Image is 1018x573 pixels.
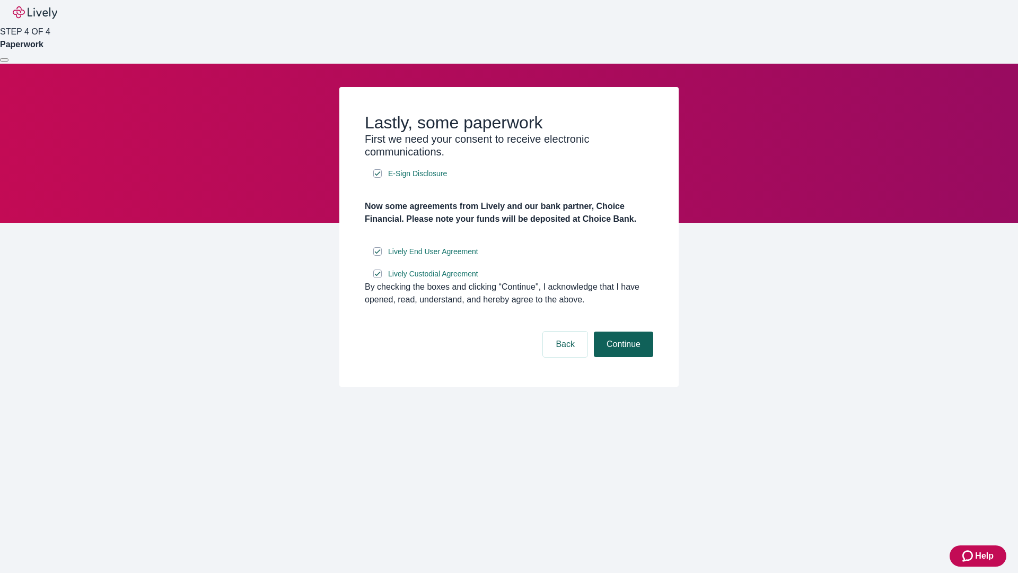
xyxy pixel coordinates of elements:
div: By checking the boxes and clicking “Continue", I acknowledge that I have opened, read, understand... [365,281,653,306]
button: Back [543,332,587,357]
button: Continue [594,332,653,357]
h2: Lastly, some paperwork [365,112,653,133]
a: e-sign disclosure document [386,267,480,281]
span: E-Sign Disclosure [388,168,447,179]
h4: Now some agreements from Lively and our bank partner, Choice Financial. Please note your funds wi... [365,200,653,225]
svg: Zendesk support icon [962,550,975,562]
span: Lively Custodial Agreement [388,268,478,280]
span: Lively End User Agreement [388,246,478,257]
a: e-sign disclosure document [386,245,480,258]
a: e-sign disclosure document [386,167,449,180]
button: Zendesk support iconHelp [950,545,1006,567]
span: Help [975,550,994,562]
h3: First we need your consent to receive electronic communications. [365,133,653,158]
img: Lively [13,6,57,19]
